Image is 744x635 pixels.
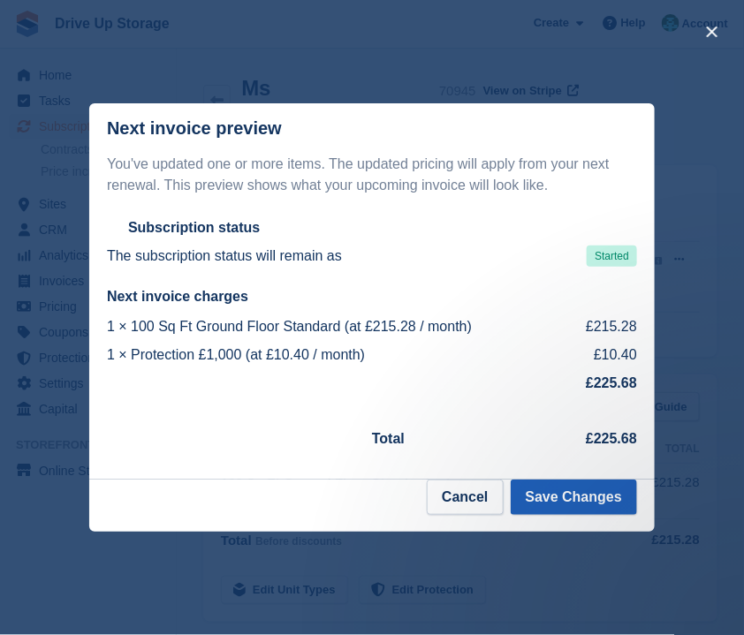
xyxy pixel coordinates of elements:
span: Started [587,246,637,267]
h2: Next invoice charges [107,288,637,306]
td: £215.28 [572,313,637,341]
p: The subscription status will remain as [107,246,342,267]
strong: Total [372,431,405,446]
h2: Subscription status [128,219,260,237]
strong: £225.68 [586,375,637,390]
td: 1 × 100 Sq Ft Ground Floor Standard (at £215.28 / month) [107,313,572,341]
td: £10.40 [572,341,637,369]
button: Cancel [427,480,503,515]
button: Save Changes [511,480,637,515]
p: You've updated one or more items. The updated pricing will apply from your next renewal. This pre... [107,154,637,196]
p: Next invoice preview [107,118,282,139]
button: close [698,18,726,46]
td: 1 × Protection £1,000 (at £10.40 / month) [107,341,572,369]
strong: £225.68 [586,431,637,446]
